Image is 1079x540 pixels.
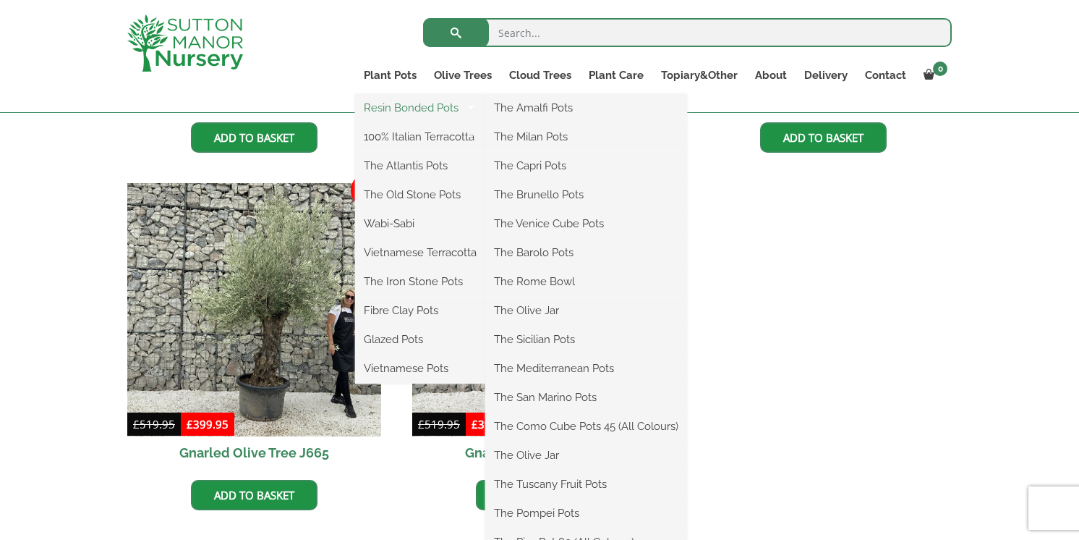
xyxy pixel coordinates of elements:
[127,436,381,469] h2: Gnarled Olive Tree J665
[500,65,580,85] a: Cloud Trees
[418,417,460,431] bdi: 519.95
[796,65,856,85] a: Delivery
[485,387,687,408] a: The San Marino Pots
[485,415,687,437] a: The Como Cube Pots 45 (All Colours)
[746,65,796,85] a: About
[485,184,687,206] a: The Brunello Pots
[127,183,381,470] a: Sale! Gnarled Olive Tree J665
[127,14,243,72] img: logo
[355,155,485,177] a: The Atlantis Pots
[355,213,485,235] a: Wabi-Sabi
[355,242,485,263] a: Vietnamese Terracotta
[472,417,478,431] span: £
[355,271,485,292] a: The Iron Stone Pots
[580,65,652,85] a: Plant Care
[652,65,746,85] a: Topiary&Other
[355,184,485,206] a: The Old Stone Pots
[760,122,887,153] a: Add to basket: “Gnarled Olive Tree J666”
[485,155,687,177] a: The Capri Pots
[187,417,229,431] bdi: 399.95
[915,65,952,85] a: 0
[485,329,687,350] a: The Sicilian Pots
[355,358,485,379] a: Vietnamese Pots
[355,97,485,119] a: Resin Bonded Pots
[485,242,687,263] a: The Barolo Pots
[355,329,485,350] a: Glazed Pots
[485,97,687,119] a: The Amalfi Pots
[191,480,317,510] a: Add to basket: “Gnarled Olive Tree J665”
[423,18,952,47] input: Search...
[485,502,687,524] a: The Pompei Pots
[355,126,485,148] a: 100% Italian Terracotta
[476,480,602,510] a: Add to basket: “Gnarled Olive Tree j699”
[485,300,687,321] a: The Olive Jar
[485,444,687,466] a: The Olive Jar
[355,65,425,85] a: Plant Pots
[425,65,500,85] a: Olive Trees
[133,417,175,431] bdi: 519.95
[485,473,687,495] a: The Tuscany Fruit Pots
[485,271,687,292] a: The Rome Bowl
[418,417,425,431] span: £
[412,436,666,469] h2: Gnarled Olive Tree j699
[191,122,317,153] a: Add to basket: “Gnarled Olive Tree J669”
[485,213,687,235] a: The Venice Cube Pots
[133,417,140,431] span: £
[187,417,193,431] span: £
[485,126,687,148] a: The Milan Pots
[355,300,485,321] a: Fibre Clay Pots
[472,417,513,431] bdi: 399.95
[485,358,687,379] a: The Mediterranean Pots
[127,183,381,437] img: Gnarled Olive Tree J665
[351,173,385,208] span: Sale!
[933,62,947,76] span: 0
[856,65,915,85] a: Contact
